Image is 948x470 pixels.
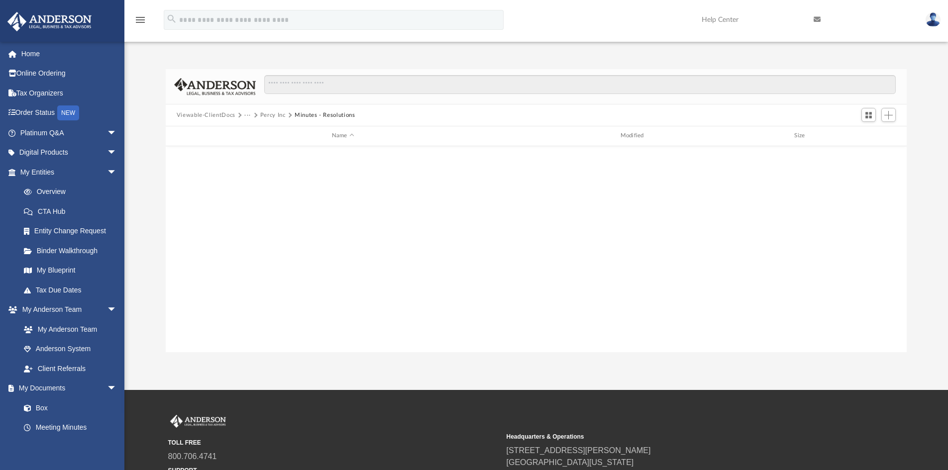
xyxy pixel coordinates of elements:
a: My Anderson Teamarrow_drop_down [7,300,127,320]
a: Meeting Minutes [14,418,127,438]
span: arrow_drop_down [107,143,127,163]
a: My Anderson Team [14,319,122,339]
i: search [166,13,177,24]
a: [STREET_ADDRESS][PERSON_NAME] [507,446,651,455]
a: My Blueprint [14,261,127,281]
div: Name [199,131,486,140]
div: grid [166,146,907,352]
button: Minutes - Resolutions [295,111,355,120]
a: My Entitiesarrow_drop_down [7,162,132,182]
button: Percy Inc [260,111,286,120]
div: Size [781,131,821,140]
i: menu [134,14,146,26]
img: Anderson Advisors Platinum Portal [4,12,95,31]
a: Home [7,44,132,64]
a: Online Ordering [7,64,132,84]
a: [GEOGRAPHIC_DATA][US_STATE] [507,458,634,467]
a: Tax Due Dates [14,280,132,300]
img: Anderson Advisors Platinum Portal [168,415,228,428]
a: Digital Productsarrow_drop_down [7,143,132,163]
span: arrow_drop_down [107,378,127,399]
button: Add [881,108,896,122]
a: Client Referrals [14,359,127,378]
a: Tax Organizers [7,83,132,103]
div: Modified [490,131,777,140]
a: menu [134,19,146,26]
a: Overview [14,182,132,202]
small: TOLL FREE [168,438,500,447]
input: Search files and folders [264,75,896,94]
div: id [826,131,895,140]
button: Viewable-ClientDocs [177,111,235,120]
button: Switch to Grid View [861,108,876,122]
a: Binder Walkthrough [14,241,132,261]
a: CTA Hub [14,201,132,221]
div: NEW [57,105,79,120]
img: User Pic [926,12,941,27]
button: ··· [244,111,251,120]
a: Box [14,398,122,418]
span: arrow_drop_down [107,123,127,143]
a: My Documentsarrow_drop_down [7,378,127,398]
a: 800.706.4741 [168,452,217,461]
small: Headquarters & Operations [507,432,838,441]
a: Order StatusNEW [7,103,132,123]
a: Entity Change Request [14,221,132,241]
div: id [170,131,195,140]
a: Platinum Q&Aarrow_drop_down [7,123,132,143]
a: Anderson System [14,339,127,359]
span: arrow_drop_down [107,300,127,320]
span: arrow_drop_down [107,162,127,183]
